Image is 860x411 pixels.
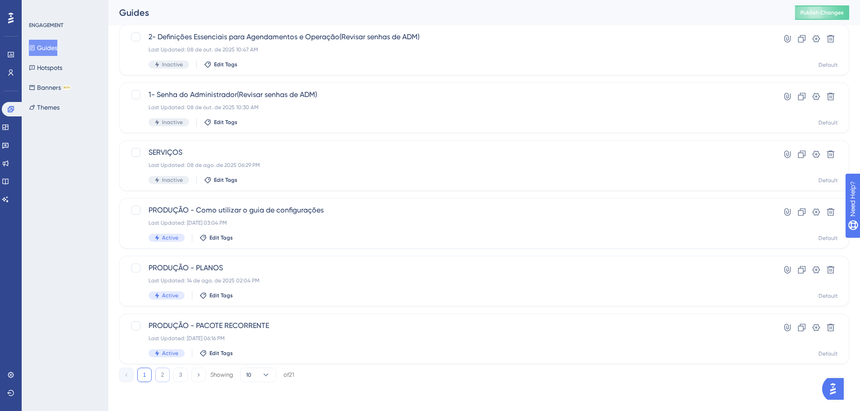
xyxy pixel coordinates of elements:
div: Default [818,61,838,69]
div: ENGAGEMENT [29,22,63,29]
span: Edit Tags [209,350,233,357]
button: 10 [240,368,276,382]
span: Inactive [162,119,183,126]
span: Active [162,292,178,299]
span: 1- Senha do Administrador(Revisar senhas de ADM) [149,89,748,100]
span: Edit Tags [214,61,237,68]
button: Hotspots [29,60,62,76]
div: Guides [119,6,772,19]
button: Edit Tags [200,350,233,357]
button: BannersBETA [29,79,71,96]
span: Edit Tags [214,176,237,184]
span: 10 [246,371,251,379]
div: Default [818,235,838,242]
div: Last Updated: 14 de ago. de 2025 02:04 PM [149,277,748,284]
div: BETA [63,85,71,90]
span: Inactive [162,61,183,68]
button: Edit Tags [204,119,237,126]
button: Edit Tags [200,234,233,241]
button: Edit Tags [204,61,237,68]
button: Themes [29,99,60,115]
div: Default [818,119,838,126]
div: Last Updated: 08 de ago. de 2025 06:29 PM [149,162,748,169]
span: PRODUÇÃO - Como utilizar o guia de configurações [149,205,748,216]
span: Edit Tags [209,292,233,299]
span: Edit Tags [209,234,233,241]
div: Showing [210,371,233,379]
button: Guides [29,40,57,56]
div: Last Updated: [DATE] 03:04 PM [149,219,748,226]
span: Publish Changes [800,9,844,16]
button: Edit Tags [204,176,237,184]
div: Last Updated: 08 de out. de 2025 10:47 AM [149,46,748,53]
span: 2- Definições Essenciais para Agendamentos e Operação(Revisar senhas de ADM) [149,32,748,42]
span: Active [162,234,178,241]
div: Last Updated: 08 de out. de 2025 10:30 AM [149,104,748,111]
button: 2 [155,368,170,382]
div: of 21 [284,371,294,379]
button: Publish Changes [795,5,849,20]
span: PRODUÇÃO - PACOTE RECORRENTE [149,320,748,331]
div: Default [818,350,838,357]
div: Last Updated: [DATE] 06:16 PM [149,335,748,342]
span: Edit Tags [214,119,237,126]
button: 1 [137,368,152,382]
button: 3 [173,368,188,382]
span: PRODUÇÃO - PLANOS [149,263,748,273]
span: Active [162,350,178,357]
iframe: UserGuiding AI Assistant Launcher [822,375,849,402]
span: Need Help? [21,2,56,13]
div: Default [818,292,838,300]
button: Edit Tags [200,292,233,299]
span: SERVIÇOS [149,147,748,158]
div: Default [818,177,838,184]
span: Inactive [162,176,183,184]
